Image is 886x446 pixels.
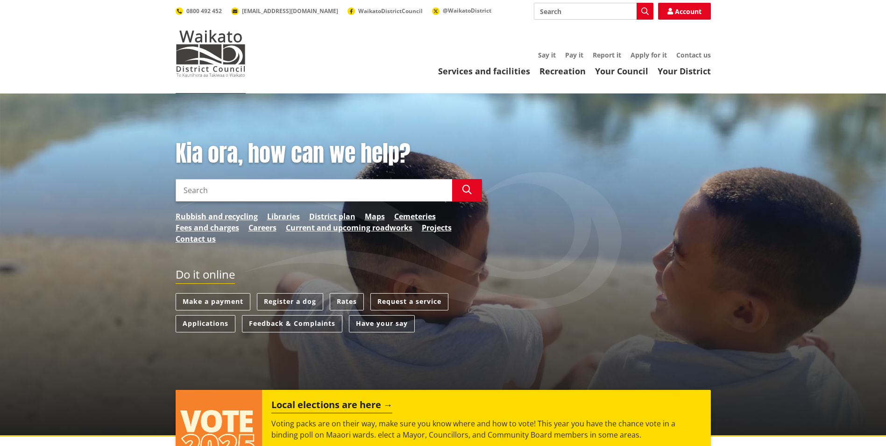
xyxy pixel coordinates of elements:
[309,211,355,222] a: District plan
[257,293,323,310] a: Register a dog
[242,315,342,332] a: Feedback & Complaints
[349,315,415,332] a: Have your say
[534,3,653,20] input: Search input
[676,50,711,59] a: Contact us
[347,7,423,15] a: WaikatoDistrictCouncil
[176,222,239,233] a: Fees and charges
[176,7,222,15] a: 0800 492 452
[176,293,250,310] a: Make a payment
[365,211,385,222] a: Maps
[330,293,364,310] a: Rates
[593,50,621,59] a: Report it
[176,140,482,167] h1: Kia ora, how can we help?
[370,293,448,310] a: Request a service
[286,222,412,233] a: Current and upcoming roadworks
[432,7,491,14] a: @WaikatoDistrict
[176,268,235,284] h2: Do it online
[176,315,235,332] a: Applications
[231,7,338,15] a: [EMAIL_ADDRESS][DOMAIN_NAME]
[538,50,556,59] a: Say it
[658,3,711,20] a: Account
[176,179,452,201] input: Search input
[631,50,667,59] a: Apply for it
[242,7,338,15] span: [EMAIL_ADDRESS][DOMAIN_NAME]
[422,222,452,233] a: Projects
[267,211,300,222] a: Libraries
[658,65,711,77] a: Your District
[565,50,583,59] a: Pay it
[358,7,423,15] span: WaikatoDistrictCouncil
[539,65,586,77] a: Recreation
[271,399,392,413] h2: Local elections are here
[176,30,246,77] img: Waikato District Council - Te Kaunihera aa Takiwaa o Waikato
[595,65,648,77] a: Your Council
[186,7,222,15] span: 0800 492 452
[443,7,491,14] span: @WaikatoDistrict
[394,211,436,222] a: Cemeteries
[438,65,530,77] a: Services and facilities
[176,233,216,245] a: Contact us
[248,222,276,233] a: Careers
[176,211,258,222] a: Rubbish and recycling
[271,418,701,440] p: Voting packs are on their way, make sure you know where and how to vote! This year you have the c...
